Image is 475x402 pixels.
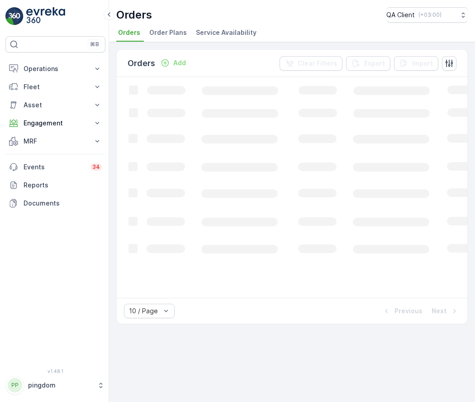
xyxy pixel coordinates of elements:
[5,114,105,132] button: Engagement
[5,376,105,395] button: PPpingdom
[116,8,152,22] p: Orders
[418,11,442,19] p: ( +03:00 )
[386,7,468,23] button: QA Client(+03:00)
[412,59,433,68] p: Import
[364,59,385,68] p: Export
[432,306,446,316] p: Next
[5,176,105,194] a: Reports
[5,194,105,212] a: Documents
[128,57,155,70] p: Orders
[173,58,186,67] p: Add
[381,306,423,316] button: Previous
[5,368,105,374] span: v 1.48.1
[386,10,415,19] p: QA Client
[5,158,105,176] a: Events34
[157,57,190,68] button: Add
[24,199,102,208] p: Documents
[149,28,187,37] span: Order Plans
[24,163,85,172] p: Events
[92,163,100,171] p: 34
[5,60,105,78] button: Operations
[24,100,87,110] p: Asset
[5,96,105,114] button: Asset
[5,7,24,25] img: logo
[24,82,87,91] p: Fleet
[5,132,105,150] button: MRF
[280,56,342,71] button: Clear Filters
[196,28,256,37] span: Service Availability
[394,306,423,316] p: Previous
[24,181,102,190] p: Reports
[28,381,93,390] p: pingdom
[298,59,337,68] p: Clear Filters
[90,41,99,48] p: ⌘B
[24,119,87,128] p: Engagement
[8,378,22,392] div: PP
[431,306,460,316] button: Next
[5,78,105,96] button: Fleet
[24,64,87,73] p: Operations
[26,7,65,25] img: logo_light-DOdMpM7g.png
[394,56,438,71] button: Import
[24,137,87,146] p: MRF
[346,56,390,71] button: Export
[118,28,140,37] span: Orders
